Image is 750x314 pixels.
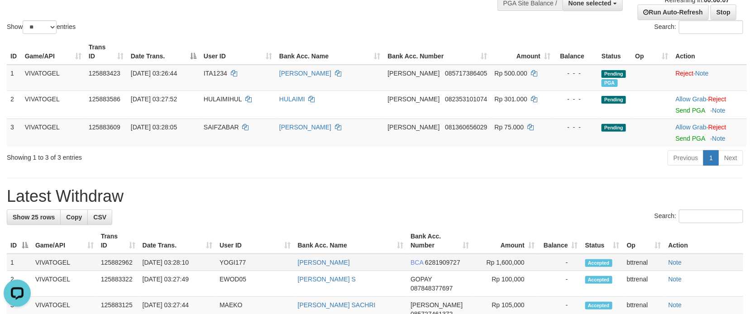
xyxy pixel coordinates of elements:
td: [DATE] 03:27:49 [139,271,216,297]
span: HULAIMIHUL [204,95,242,103]
td: · [672,119,747,147]
div: Showing 1 to 3 of 3 entries [7,149,306,162]
td: 2 [7,90,21,119]
span: [PERSON_NAME] [387,124,439,131]
span: Rp 75.000 [495,124,524,131]
span: Show 25 rows [13,214,55,221]
a: [PERSON_NAME] [298,259,350,266]
a: HULAIMI [279,95,305,103]
td: VIVATOGEL [32,254,97,271]
span: [DATE] 03:26:44 [131,70,177,77]
td: Rp 100,000 [473,271,538,297]
a: Note [695,70,709,77]
span: SAIFZABAR [204,124,239,131]
span: Pending [602,96,626,104]
span: BCA [411,259,423,266]
a: Reject [676,70,694,77]
th: Op: activate to sort column ascending [632,39,672,65]
span: CSV [93,214,106,221]
td: VIVATOGEL [21,90,85,119]
th: Status: activate to sort column ascending [582,228,623,254]
th: Op: activate to sort column ascending [623,228,665,254]
a: Show 25 rows [7,209,61,225]
span: [DATE] 03:27:52 [131,95,177,103]
span: Accepted [585,276,612,284]
span: Pending [602,70,626,78]
a: Copy [60,209,88,225]
span: 125883609 [89,124,120,131]
td: - [538,271,582,297]
td: 125882962 [97,254,139,271]
a: 1 [703,150,719,166]
span: [DATE] 03:28:05 [131,124,177,131]
input: Search: [679,20,743,34]
span: Rp 301.000 [495,95,527,103]
th: Action [665,228,743,254]
td: · [672,90,747,119]
th: ID [7,39,21,65]
td: · [672,65,747,91]
th: Trans ID: activate to sort column ascending [97,228,139,254]
label: Search: [654,20,743,34]
h1: Latest Withdraw [7,187,743,205]
td: VIVATOGEL [21,119,85,147]
th: Bank Acc. Name: activate to sort column ascending [276,39,384,65]
a: Note [712,107,726,114]
span: Copy [66,214,82,221]
div: - - - [558,69,594,78]
th: ID: activate to sort column descending [7,228,32,254]
th: Bank Acc. Number: activate to sort column ascending [384,39,491,65]
td: EWOD05 [216,271,294,297]
button: Open LiveChat chat widget [4,4,31,31]
a: Send PGA [676,135,705,142]
td: Rp 1,600,000 [473,254,538,271]
label: Show entries [7,20,76,34]
label: Search: [654,209,743,223]
span: 125883586 [89,95,120,103]
th: Date Trans.: activate to sort column descending [127,39,200,65]
a: Stop [711,5,736,20]
span: Copy 081360656029 to clipboard [445,124,487,131]
th: Game/API: activate to sort column ascending [21,39,85,65]
td: 3 [7,119,21,147]
span: [PERSON_NAME] [387,95,439,103]
td: - [538,254,582,271]
a: CSV [87,209,112,225]
a: Reject [708,95,726,103]
a: [PERSON_NAME] SACHRI [298,301,376,309]
th: Bank Acc. Name: activate to sort column ascending [294,228,407,254]
a: Previous [668,150,704,166]
th: User ID: activate to sort column ascending [200,39,276,65]
td: VIVATOGEL [32,271,97,297]
span: GOPAY [411,276,432,283]
span: Rp 500.000 [495,70,527,77]
div: - - - [558,123,594,132]
th: Status [598,39,631,65]
td: [DATE] 03:28:10 [139,254,216,271]
span: Copy 085717386405 to clipboard [445,70,487,77]
span: [PERSON_NAME] [411,301,463,309]
span: Accepted [585,259,612,267]
a: [PERSON_NAME] [279,124,331,131]
span: · [676,95,708,103]
span: Copy 6281909727 to clipboard [425,259,460,266]
a: Run Auto-Refresh [638,5,709,20]
span: · [676,124,708,131]
th: Amount: activate to sort column ascending [491,39,554,65]
th: Trans ID: activate to sort column ascending [85,39,127,65]
td: bttrenal [623,271,665,297]
a: Note [669,276,682,283]
a: Note [712,135,726,142]
th: User ID: activate to sort column ascending [216,228,294,254]
td: VIVATOGEL [21,65,85,91]
a: Allow Grab [676,124,707,131]
a: Reject [708,124,726,131]
th: Action [672,39,747,65]
div: - - - [558,95,594,104]
select: Showentries [23,20,57,34]
th: Game/API: activate to sort column ascending [32,228,97,254]
td: YOGI177 [216,254,294,271]
span: 125883423 [89,70,120,77]
th: Balance: activate to sort column ascending [538,228,582,254]
a: Note [669,301,682,309]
